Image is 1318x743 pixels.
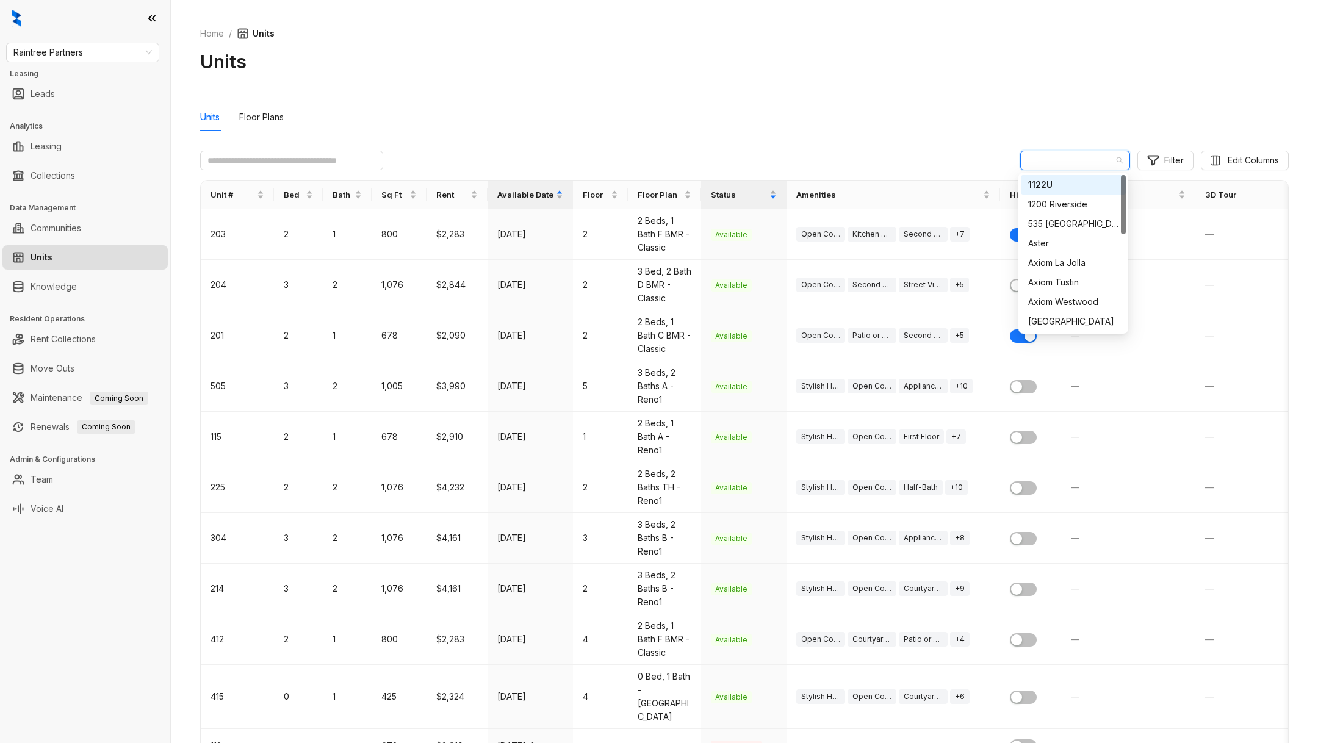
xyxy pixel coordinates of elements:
div: Appliance Package - Stainless [899,531,948,545]
td: 201 [201,310,274,361]
h3: Admin & Configurations [10,454,170,465]
td: 2 [323,462,372,513]
a: Leasing [31,134,62,159]
div: Courtyard View [848,632,896,647]
div: Axiom Westwood [1021,292,1126,312]
span: Status [711,188,767,201]
span: — [1071,330,1079,340]
span: Sq Ft [381,188,407,201]
li: Leasing [2,134,168,159]
span: 0 Bed, 1 Bath - [GEOGRAPHIC_DATA] [638,671,690,722]
li: Communities [2,216,168,240]
div: + 9 [950,581,970,596]
span: Available [711,279,752,292]
span: — [1071,691,1079,702]
div: + 10 [945,480,968,495]
td: $4,232 [427,462,488,513]
div: Stylish Hardware Package [796,581,845,596]
div: Axiom La Jolla [1021,253,1126,273]
a: RenewalsComing Soon [31,415,135,439]
span: Raintree Partners [13,43,152,62]
td: 2 [323,564,372,614]
span: 2 Beds, 2 Baths TH - Reno1 [638,468,680,506]
th: Unit # [201,181,274,209]
div: Second Floor [899,227,948,242]
th: Amenities [787,181,1000,209]
div: Aster [1021,234,1126,253]
a: Home [198,27,226,40]
td: 3 [274,260,323,310]
span: Coming Soon [77,420,135,434]
span: — [1205,482,1214,492]
td: 115 [201,412,274,462]
span: — [1071,634,1079,644]
div: Open Concept [848,689,896,704]
td: 1,005 [372,361,427,412]
td: 1,076 [372,260,427,310]
div: + 7 [946,429,966,444]
div: Floor Plans [239,110,284,124]
button: Edit Columns [1201,151,1289,170]
a: Communities [31,216,81,240]
div: Open Concept [848,531,896,545]
span: Units [237,27,275,40]
td: [DATE] [488,513,573,564]
a: Rent Collections [31,327,96,351]
div: 1122U [1021,175,1126,195]
span: 3 Beds, 2 Baths B - Reno1 [638,570,675,607]
div: Open Concept [848,480,896,495]
div: Axiom Tustin [1028,276,1118,289]
span: Available Date [497,188,553,201]
div: Boulder Creek [1021,312,1126,331]
td: $2,090 [427,310,488,361]
td: 1 [323,665,372,729]
span: Unit # [211,188,254,201]
div: 1122U [1028,178,1118,192]
h3: Leasing [10,68,170,79]
a: Team [31,467,53,492]
div: + 10 [950,379,973,393]
span: Filter [1164,154,1184,167]
span: — [1205,533,1214,543]
span: — [1205,229,1214,239]
span: — [1071,381,1079,391]
div: Street View [899,278,948,292]
span: — [1205,691,1214,702]
div: Stylish Hardware Package [796,429,845,444]
div: Open Concept [848,429,896,444]
div: Appliance Package - Stainless [899,379,948,393]
span: Rent [436,188,468,201]
td: $2,283 [427,614,488,665]
td: 415 [201,665,274,729]
div: + 6 [950,689,970,704]
td: 1 [323,310,372,361]
span: — [1071,482,1079,492]
td: 3 [274,564,323,614]
span: Change Community [1028,151,1123,170]
td: [DATE] [488,209,573,260]
a: Move Outs [31,356,74,381]
span: 2 Beds, 1 Bath C BMR - Classic [638,317,691,354]
div: + 5 [950,328,969,343]
td: 678 [372,412,427,462]
td: [DATE] [488,361,573,412]
td: 800 [372,614,427,665]
div: Stylish Hardware Package [796,379,845,393]
td: 3 [573,513,628,564]
span: Coming Soon [90,392,148,405]
td: 505 [201,361,274,412]
div: Courtyard View [899,689,948,704]
a: Voice AI [31,497,63,521]
div: + 4 [950,632,970,647]
td: 2 [323,361,372,412]
span: 2 Beds, 1 Bath A - Reno1 [638,418,674,455]
div: + 8 [950,531,970,545]
div: [GEOGRAPHIC_DATA] [1028,315,1118,328]
td: 203 [201,209,274,260]
span: Bath [333,188,352,201]
li: Units [2,245,168,270]
td: [DATE] [488,564,573,614]
span: — [1205,330,1214,340]
div: Second Floor [899,328,948,343]
div: Open Concept [848,379,896,393]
